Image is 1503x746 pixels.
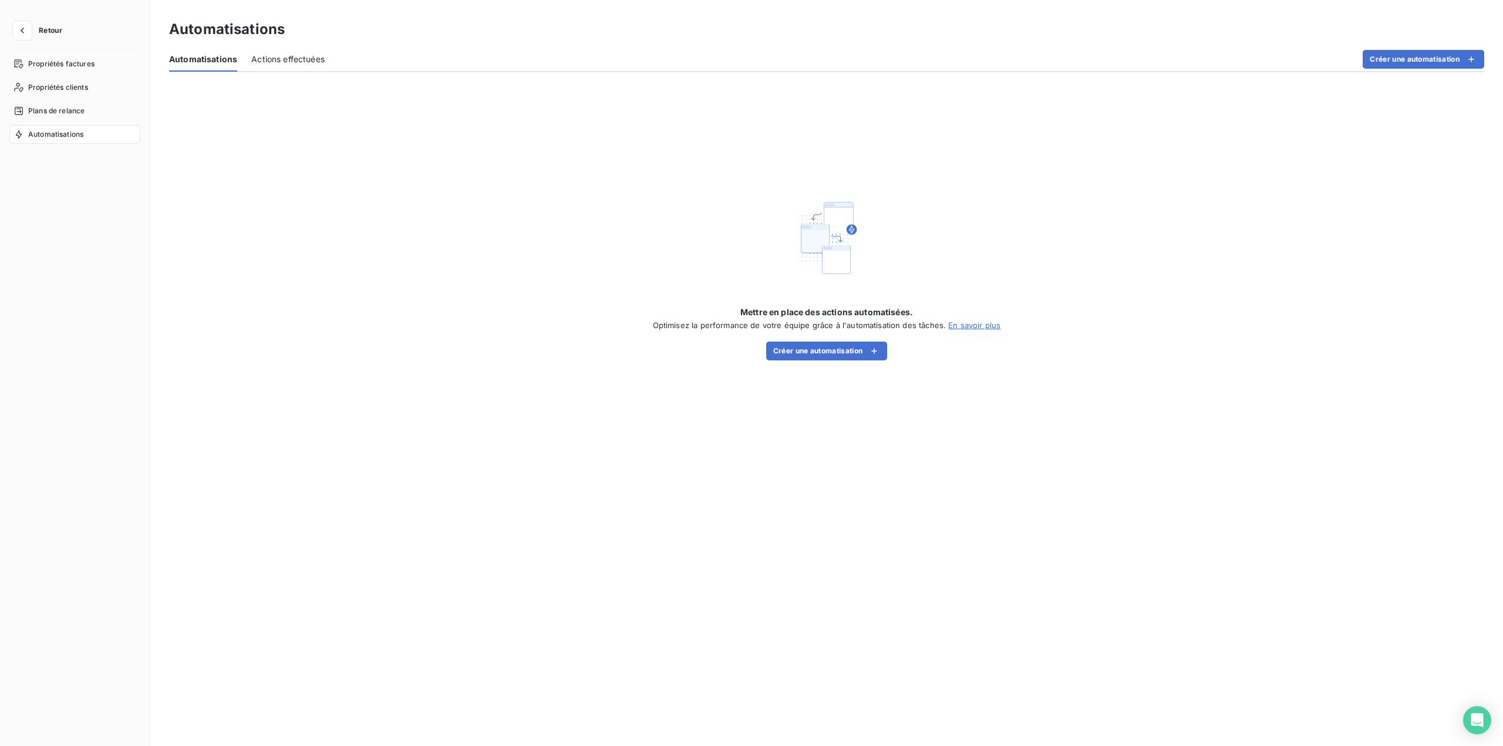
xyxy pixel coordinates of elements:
a: Propriétés factures [9,55,140,73]
img: Empty state [789,201,864,276]
button: Retour [9,21,72,40]
div: Open Intercom Messenger [1463,706,1491,734]
span: Optimisez la performance de votre équipe grâce à l'automatisation des tâches. [653,320,946,330]
a: Plans de relance [9,102,140,120]
span: Propriétés clients [28,82,88,93]
span: Automatisations [169,53,237,65]
span: Automatisations [28,129,83,140]
button: Créer une automatisation [1363,50,1484,69]
span: Actions effectuées [251,53,325,65]
a: Propriétés clients [9,78,140,97]
a: Automatisations [9,125,140,144]
a: En savoir plus [948,320,1000,330]
span: Plans de relance [28,106,85,116]
span: Propriétés factures [28,59,95,69]
span: Retour [39,27,62,34]
span: Mettre en place des actions automatisées. [740,306,913,318]
h3: Automatisations [169,19,285,40]
button: Créer une automatisation [766,342,888,360]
